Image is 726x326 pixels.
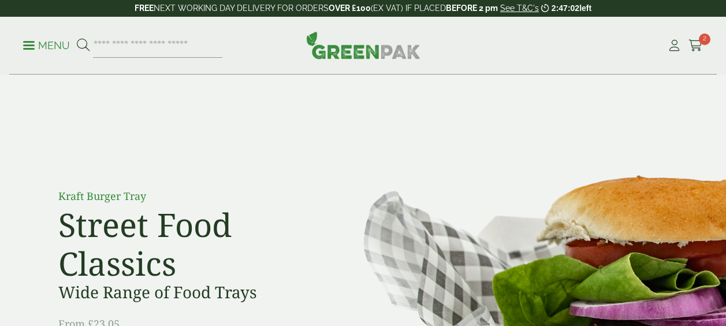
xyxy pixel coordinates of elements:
a: See T&C's [500,3,539,13]
h2: Street Food Classics [58,205,318,283]
h3: Wide Range of Food Trays [58,283,318,302]
span: 2 [699,34,710,45]
i: My Account [667,40,682,51]
span: left [579,3,591,13]
a: 2 [688,37,703,54]
img: GreenPak Supplies [306,31,420,59]
strong: OVER £100 [329,3,371,13]
span: 2:47:02 [552,3,579,13]
strong: BEFORE 2 pm [446,3,498,13]
p: Menu [23,39,70,53]
p: Kraft Burger Tray [58,188,318,204]
i: Cart [688,40,703,51]
a: Menu [23,39,70,50]
strong: FREE [135,3,154,13]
